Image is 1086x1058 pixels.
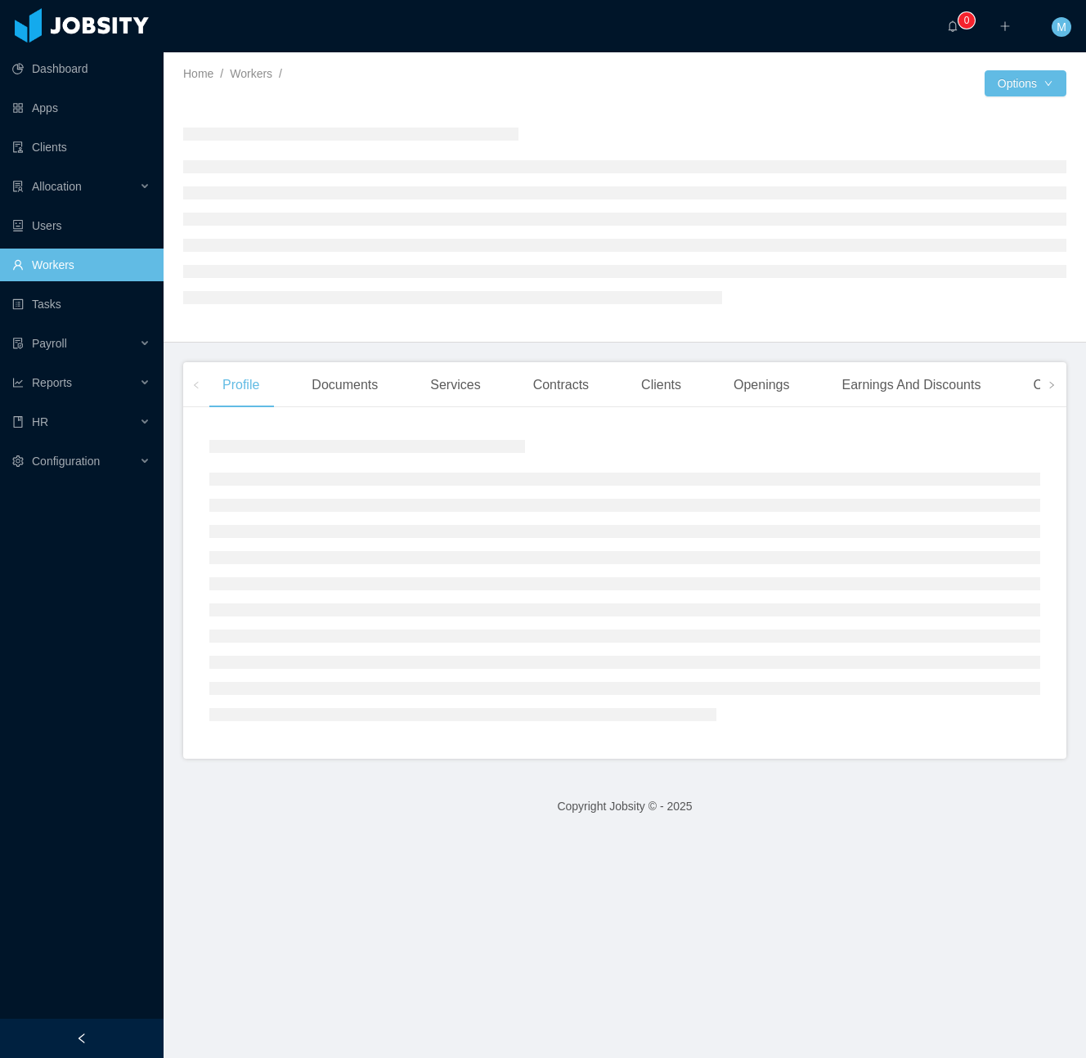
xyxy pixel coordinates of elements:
[12,249,150,281] a: icon: userWorkers
[720,362,803,408] div: Openings
[220,67,223,80] span: /
[32,180,82,193] span: Allocation
[12,288,150,321] a: icon: profileTasks
[32,455,100,468] span: Configuration
[183,67,213,80] a: Home
[192,381,200,389] i: icon: left
[985,70,1066,96] button: Optionsicon: down
[12,181,24,192] i: icon: solution
[12,455,24,467] i: icon: setting
[209,362,272,408] div: Profile
[12,209,150,242] a: icon: robotUsers
[628,362,694,408] div: Clients
[279,67,282,80] span: /
[520,362,602,408] div: Contracts
[1057,17,1066,37] span: M
[829,362,994,408] div: Earnings And Discounts
[298,362,391,408] div: Documents
[12,131,150,164] a: icon: auditClients
[947,20,958,32] i: icon: bell
[12,92,150,124] a: icon: appstoreApps
[12,416,24,428] i: icon: book
[958,12,975,29] sup: 0
[12,338,24,349] i: icon: file-protect
[32,415,48,428] span: HR
[230,67,272,80] a: Workers
[1048,381,1056,389] i: icon: right
[32,376,72,389] span: Reports
[999,20,1011,32] i: icon: plus
[12,377,24,388] i: icon: line-chart
[12,52,150,85] a: icon: pie-chartDashboard
[417,362,493,408] div: Services
[164,778,1086,835] footer: Copyright Jobsity © - 2025
[32,337,67,350] span: Payroll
